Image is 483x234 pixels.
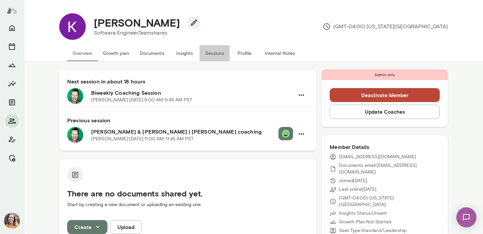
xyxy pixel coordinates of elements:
h6: Biweekly Coaching Session [91,89,294,97]
img: feedback [282,130,290,138]
button: Growth plan [97,45,134,61]
button: Sessions [200,45,230,61]
button: Overview [67,45,97,61]
img: Carrie Kelly [4,213,20,229]
p: Growth Plan: Not Started [339,219,391,225]
p: Insights Status: Unsent [339,210,387,217]
div: Admin only [322,69,448,80]
h6: Previous session [67,116,308,124]
h5: There are no documents shared yet. [67,188,308,199]
button: Members [5,114,19,128]
h6: Next session in about 18 hours [67,77,308,85]
button: Documents [5,96,19,109]
button: Manage [5,152,19,165]
button: Insights [170,45,200,61]
p: [PERSON_NAME] · [DATE] · 5:00 AM-5:45 AM PST [91,97,192,103]
p: Software Engineer, Teamshares [94,29,195,37]
button: Sessions [5,40,19,53]
button: Home [5,21,19,35]
button: Create [67,220,107,234]
p: (GMT-04:00) [US_STATE][GEOGRAPHIC_DATA] [339,195,440,208]
h4: [PERSON_NAME] [94,16,180,29]
p: (GMT-04:00) [US_STATE][GEOGRAPHIC_DATA] [323,23,448,31]
p: Last online [DATE] [339,186,377,193]
h6: Member Details [330,143,440,151]
p: [PERSON_NAME] · [DATE] · 11:00 AM-11:45 AM PST [91,136,194,142]
button: Upload [110,220,142,234]
p: Joined [DATE] [339,177,367,184]
button: Deactivate Member [330,88,440,102]
button: Growth Plan [5,58,19,72]
img: Mento [7,4,17,17]
p: [EMAIL_ADDRESS][DOMAIN_NAME] [339,154,416,160]
button: Documents [134,45,170,61]
button: Profile [230,45,259,61]
p: Documents email: [EMAIL_ADDRESS][DOMAIN_NAME] [339,162,440,175]
h6: [PERSON_NAME] & [PERSON_NAME] | [PERSON_NAME] coaching [91,128,278,136]
img: Kristina Nazmutdinova [59,13,86,40]
button: Internal Notes [259,45,300,61]
button: Client app [5,133,19,146]
p: Seat Type: Standard/Leadership [339,227,406,234]
button: Insights [5,77,19,90]
p: Start by creating a new document or uploading an existing one. [67,201,308,208]
button: Update Coaches [330,105,440,119]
